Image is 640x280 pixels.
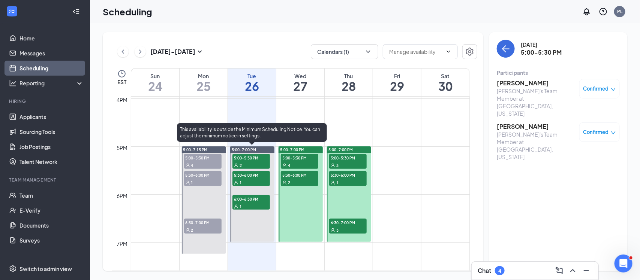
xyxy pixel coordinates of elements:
svg: User [331,180,335,185]
a: Team [19,188,84,203]
span: 4 [191,163,193,168]
svg: Settings [465,47,474,56]
h3: Chat [478,267,491,275]
div: Sun [131,72,179,80]
span: 6:00-6:30 PM [232,195,270,203]
h3: [PERSON_NAME] [497,122,576,131]
h3: [DATE] - [DATE] [150,48,195,56]
a: August 30, 2025 [421,69,469,96]
svg: SmallChevronDown [195,47,204,56]
div: Wed [276,72,324,80]
div: PL [617,8,622,15]
svg: Settings [9,265,16,273]
h1: 24 [131,80,179,92]
svg: ChevronRight [136,47,144,56]
a: Job Postings [19,139,84,154]
svg: Analysis [9,79,16,87]
span: 6:30-7:00 PM [184,219,222,226]
div: 4pm [115,96,129,104]
svg: User [186,228,190,232]
span: 2 [240,163,242,168]
input: Manage availability [389,48,442,56]
span: 5:00-7:15 PM [183,147,208,152]
h1: 26 [228,80,276,92]
a: Home [19,31,84,46]
a: August 25, 2025 [180,69,228,96]
svg: User [282,180,287,185]
span: 5:30-6:00 PM [184,171,222,179]
span: EST [117,78,126,86]
span: 1 [336,180,339,185]
div: Payroll [9,255,82,262]
h1: 27 [276,80,324,92]
h1: 25 [180,80,228,92]
span: 5:00-5:30 PM [184,154,222,161]
span: 5:00-5:30 PM [232,154,270,161]
h3: [PERSON_NAME] [497,79,576,87]
span: down [611,87,616,92]
svg: ChevronUp [568,266,577,275]
button: ChevronLeft [117,46,129,57]
div: Reporting [19,79,84,87]
svg: ComposeMessage [555,266,564,275]
svg: QuestionInfo [599,7,608,16]
span: 1 [191,180,193,185]
span: 6:30-7:00 PM [329,219,367,226]
div: 7pm [115,240,129,248]
button: ChevronRight [135,46,146,57]
button: ComposeMessage [553,265,565,277]
h1: 28 [325,80,373,92]
a: Applicants [19,109,84,124]
iframe: Intercom live chat [615,255,633,273]
svg: User [234,180,238,185]
span: 1 [240,204,242,209]
svg: User [331,163,335,168]
div: Fri [373,72,421,80]
span: 5:30-6:00 PM [281,171,318,179]
a: E-Verify [19,203,84,218]
span: 5:30-6:00 PM [232,171,270,179]
svg: User [331,228,335,232]
svg: Notifications [582,7,591,16]
span: 3 [336,163,339,168]
span: 5:00-5:30 PM [281,154,318,161]
button: back-button [497,40,515,58]
svg: ArrowLeft [501,44,510,53]
a: August 24, 2025 [131,69,179,96]
h1: 29 [373,80,421,92]
svg: User [234,163,238,168]
div: 6pm [115,192,129,200]
div: Tue [228,72,276,80]
h1: Scheduling [103,5,152,18]
span: down [611,130,616,136]
svg: User [186,180,190,185]
span: 4 [288,163,290,168]
div: Hiring [9,98,82,104]
div: [PERSON_NAME]'s Team Member at [GEOGRAPHIC_DATA], [US_STATE] [497,87,576,117]
a: August 28, 2025 [325,69,373,96]
svg: WorkstreamLogo [8,7,16,15]
button: ChevronUp [567,265,579,277]
span: 5:00-7:00 PM [232,147,256,152]
div: Sat [421,72,469,80]
div: Switch to admin view [19,265,72,273]
span: 2 [288,180,290,185]
svg: User [282,163,287,168]
a: Sourcing Tools [19,124,84,139]
div: [DATE] [521,41,562,48]
span: 5:00-5:30 PM [329,154,367,161]
span: 1 [240,180,242,185]
button: Calendars (1)ChevronDown [311,44,378,59]
span: Confirmed [583,128,609,136]
span: 3 [336,228,339,233]
a: August 26, 2025 [228,69,276,96]
span: 5:00-7:00 PM [280,147,304,152]
a: August 29, 2025 [373,69,421,96]
svg: Minimize [582,266,591,275]
span: Confirmed [583,85,609,92]
svg: Collapse [72,8,80,15]
a: Scheduling [19,61,84,76]
svg: ChevronDown [445,49,451,55]
svg: User [234,204,238,209]
span: 5:00-7:00 PM [328,147,353,152]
